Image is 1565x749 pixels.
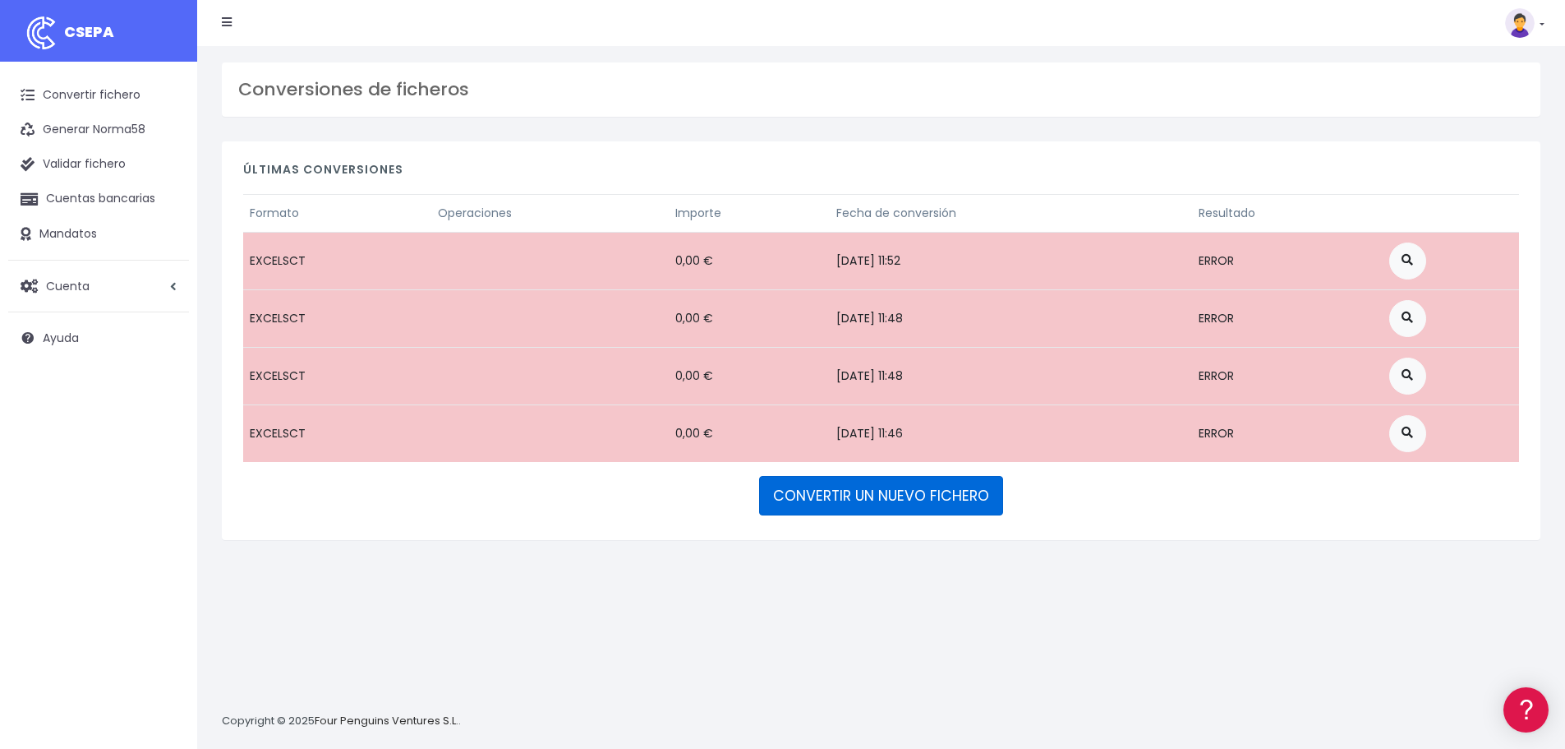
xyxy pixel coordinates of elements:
img: profile [1505,8,1535,38]
button: Contáctanos [16,440,312,469]
td: 0,00 € [669,289,830,347]
div: Información general [16,114,312,130]
a: Mandatos [8,217,189,252]
th: Importe [669,194,830,232]
a: Perfiles de empresas [16,284,312,310]
img: logo [21,12,62,53]
h4: Últimas conversiones [243,163,1519,185]
th: Fecha de conversión [830,194,1192,232]
span: Ayuda [43,330,79,346]
td: 0,00 € [669,232,830,289]
td: EXCELSCT [243,232,431,289]
th: Formato [243,194,431,232]
td: EXCELSCT [243,405,431,462]
a: Ayuda [8,321,189,355]
td: [DATE] 11:48 [830,289,1192,347]
p: Copyright © 2025 . [222,713,461,730]
span: CSEPA [64,21,114,42]
div: Facturación [16,326,312,342]
td: EXCELSCT [243,347,431,405]
a: Formatos [16,208,312,233]
td: [DATE] 11:46 [830,405,1192,462]
a: Cuenta [8,269,189,303]
th: Resultado [1192,194,1383,232]
td: ERROR [1192,347,1383,405]
td: ERROR [1192,232,1383,289]
td: ERROR [1192,405,1383,462]
td: [DATE] 11:48 [830,347,1192,405]
a: General [16,353,312,378]
span: Cuenta [46,277,90,294]
td: 0,00 € [669,347,830,405]
a: POWERED BY ENCHANT [226,474,316,489]
td: 0,00 € [669,405,830,462]
a: Generar Norma58 [8,113,189,147]
div: Programadores [16,395,312,410]
h3: Conversiones de ficheros [238,79,1524,100]
div: Convertir ficheros [16,182,312,197]
a: Convertir fichero [8,78,189,113]
th: Operaciones [431,194,669,232]
a: CONVERTIR UN NUEVO FICHERO [759,476,1003,516]
a: Four Penguins Ventures S.L. [315,713,458,728]
td: EXCELSCT [243,289,431,347]
a: Problemas habituales [16,233,312,259]
td: [DATE] 11:52 [830,232,1192,289]
a: Cuentas bancarias [8,182,189,216]
a: Videotutoriales [16,259,312,284]
a: API [16,420,312,446]
a: Validar fichero [8,147,189,182]
a: Información general [16,140,312,165]
td: ERROR [1192,289,1383,347]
